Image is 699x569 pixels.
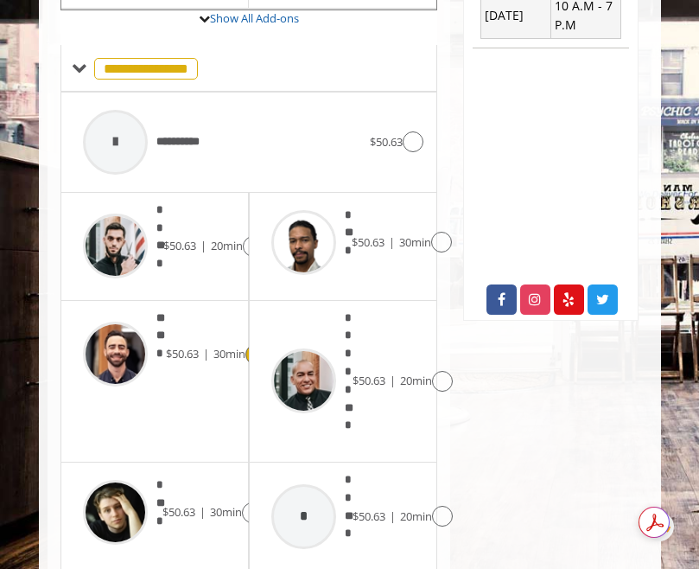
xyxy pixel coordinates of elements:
[210,10,299,26] a: Show All Add-ons
[352,234,384,250] span: $50.63
[162,504,195,520] span: $50.63
[163,238,196,253] span: $50.63
[399,234,431,250] span: 30min
[200,238,207,253] span: |
[213,346,245,361] span: 30min
[400,508,432,524] span: 20min
[370,134,403,150] span: $50.63
[390,373,396,388] span: |
[211,238,243,253] span: 20min
[390,508,396,524] span: |
[400,373,432,388] span: 20min
[200,504,206,520] span: |
[166,346,199,361] span: $50.63
[353,373,385,388] span: $50.63
[203,346,209,361] span: |
[210,504,242,520] span: 30min
[389,234,395,250] span: |
[353,508,385,524] span: $50.63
